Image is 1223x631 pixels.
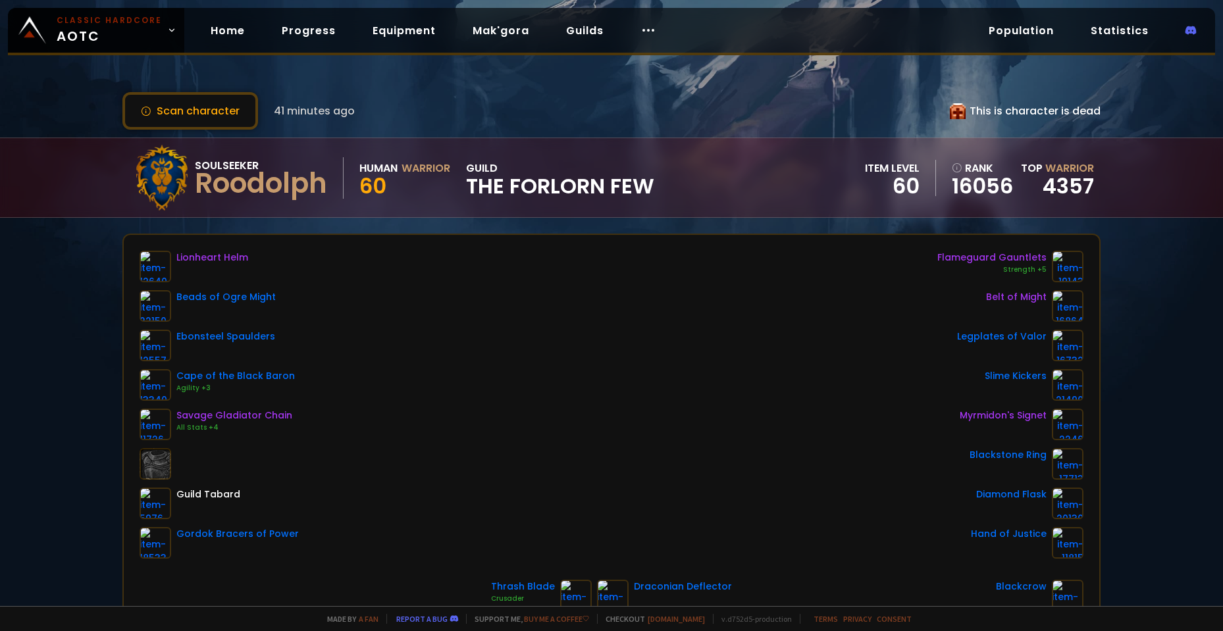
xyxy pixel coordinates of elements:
a: Equipment [362,17,446,44]
img: item-17713 [1052,448,1083,480]
div: Draconian Deflector [634,580,732,593]
img: item-12651 [1052,580,1083,611]
div: Hand of Justice [971,527,1047,541]
a: Classic HardcoreAOTC [8,8,184,53]
div: All Stats +4 [176,422,292,433]
div: Blackstone Ring [970,448,1047,462]
img: item-11815 [1052,527,1083,559]
div: Warrior [402,160,450,176]
img: item-2246 [1052,409,1083,440]
img: item-16864 [1052,290,1083,322]
div: Belt of Might [986,290,1047,304]
a: Privacy [843,614,872,624]
a: 4357 [1043,171,1094,201]
a: Buy me a coffee [524,614,589,624]
div: Savage Gladiator Chain [176,409,292,422]
img: item-5976 [140,488,171,519]
div: Cape of the Black Baron [176,369,295,383]
span: v. d752d5 - production [713,614,792,624]
img: item-21490 [1052,369,1083,401]
button: Scan character [122,92,258,130]
div: This is character is dead [950,103,1101,119]
a: Consent [877,614,912,624]
img: item-12602 [597,580,629,611]
span: Warrior [1045,161,1094,176]
div: Beads of Ogre Might [176,290,276,304]
img: item-12640 [140,251,171,282]
img: item-19143 [1052,251,1083,282]
div: Agility +3 [176,383,295,393]
div: Blackcrow [996,580,1047,593]
img: item-22150 [140,290,171,322]
img: item-18533 [140,527,171,559]
div: Legplates of Valor [957,330,1047,343]
div: Strength +5 [937,265,1047,275]
div: Soulseeker [195,157,327,174]
a: Terms [814,614,838,624]
div: Crusader [491,593,555,604]
span: Checkout [597,614,705,624]
a: a fan [359,614,378,624]
div: Flameguard Gauntlets [937,251,1047,265]
a: 16056 [952,176,1013,196]
img: item-17705 [560,580,592,611]
a: Progress [271,17,346,44]
img: item-11726 [140,409,171,440]
img: item-12557 [140,330,171,361]
span: Support me, [466,614,589,624]
small: Classic Hardcore [57,14,162,26]
div: Ebonsteel Spaulders [176,330,275,343]
a: Guilds [556,17,614,44]
a: Report a bug [396,614,448,624]
div: guild [466,160,654,196]
a: Home [200,17,255,44]
div: Diamond Flask [976,488,1047,501]
div: rank [952,160,1013,176]
div: Roodolph [195,174,327,193]
div: 60 [865,176,920,196]
span: AOTC [57,14,162,46]
div: Thrash Blade [491,580,555,593]
img: item-13340 [140,369,171,401]
span: The Forlorn Few [466,176,654,196]
a: Statistics [1080,17,1159,44]
div: Human [359,160,398,176]
img: item-20130 [1052,488,1083,519]
span: 60 [359,171,386,201]
div: Slime Kickers [985,369,1047,383]
div: Gordok Bracers of Power [176,527,299,541]
a: Population [978,17,1064,44]
div: Guild Tabard [176,488,240,501]
a: [DOMAIN_NAME] [648,614,705,624]
div: item level [865,160,920,176]
span: 41 minutes ago [274,103,355,119]
span: Made by [319,614,378,624]
div: Myrmidon's Signet [960,409,1047,422]
div: Lionheart Helm [176,251,248,265]
div: Top [1021,160,1094,176]
img: item-16732 [1052,330,1083,361]
a: Mak'gora [462,17,540,44]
